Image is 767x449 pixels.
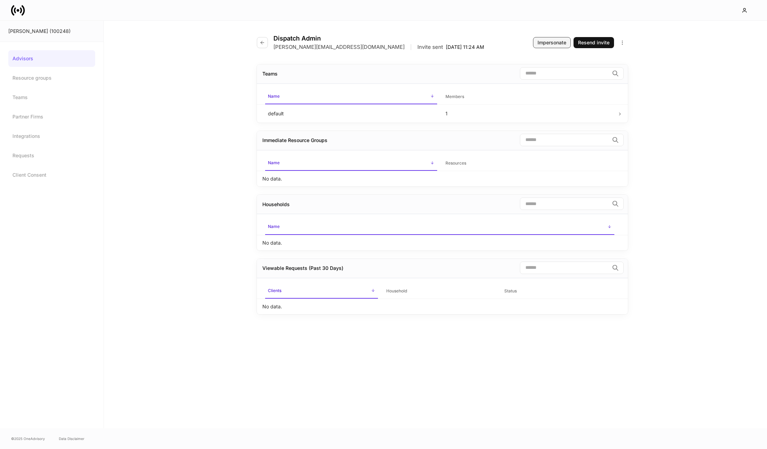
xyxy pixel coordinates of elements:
p: [DATE] 11:24 AM [446,44,484,51]
div: Teams [262,70,278,77]
p: No data. [262,239,282,246]
span: Name [265,156,437,171]
h6: Name [268,159,280,166]
div: Viewable Requests (Past 30 Days) [262,265,343,272]
a: Partner Firms [8,108,95,125]
p: No data. [262,303,282,310]
span: Name [265,220,614,235]
h6: Name [268,93,280,99]
button: Impersonate [533,37,571,48]
span: Clients [265,284,378,299]
span: Household [383,284,496,298]
h4: Dispatch Admin [273,35,484,42]
p: Invite sent [417,44,443,51]
h6: Status [504,288,517,294]
div: Impersonate [538,39,566,46]
div: Households [262,201,290,208]
div: Resend invite [578,39,610,46]
span: Name [265,89,437,104]
h6: Clients [268,287,281,294]
span: Members [443,90,615,104]
td: 1 [440,104,617,123]
h6: Members [445,93,464,100]
h6: Name [268,223,280,230]
h6: Resources [445,160,466,166]
span: Status [502,284,614,298]
p: No data. [262,175,282,182]
p: | [410,44,412,51]
td: default [262,104,440,123]
p: [PERSON_NAME][EMAIL_ADDRESS][DOMAIN_NAME] [273,44,405,51]
a: Advisors [8,50,95,67]
a: Requests [8,147,95,164]
button: Resend invite [574,37,614,48]
a: Resource groups [8,70,95,86]
a: Client Consent [8,167,95,183]
h6: Household [386,288,407,294]
span: © 2025 OneAdvisory [11,436,45,441]
a: Data Disclaimer [59,436,84,441]
a: Integrations [8,128,95,144]
div: Immediate Resource Groups [262,137,327,144]
a: Teams [8,89,95,106]
span: Resources [443,156,615,170]
div: [PERSON_NAME] (100248) [8,28,95,35]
